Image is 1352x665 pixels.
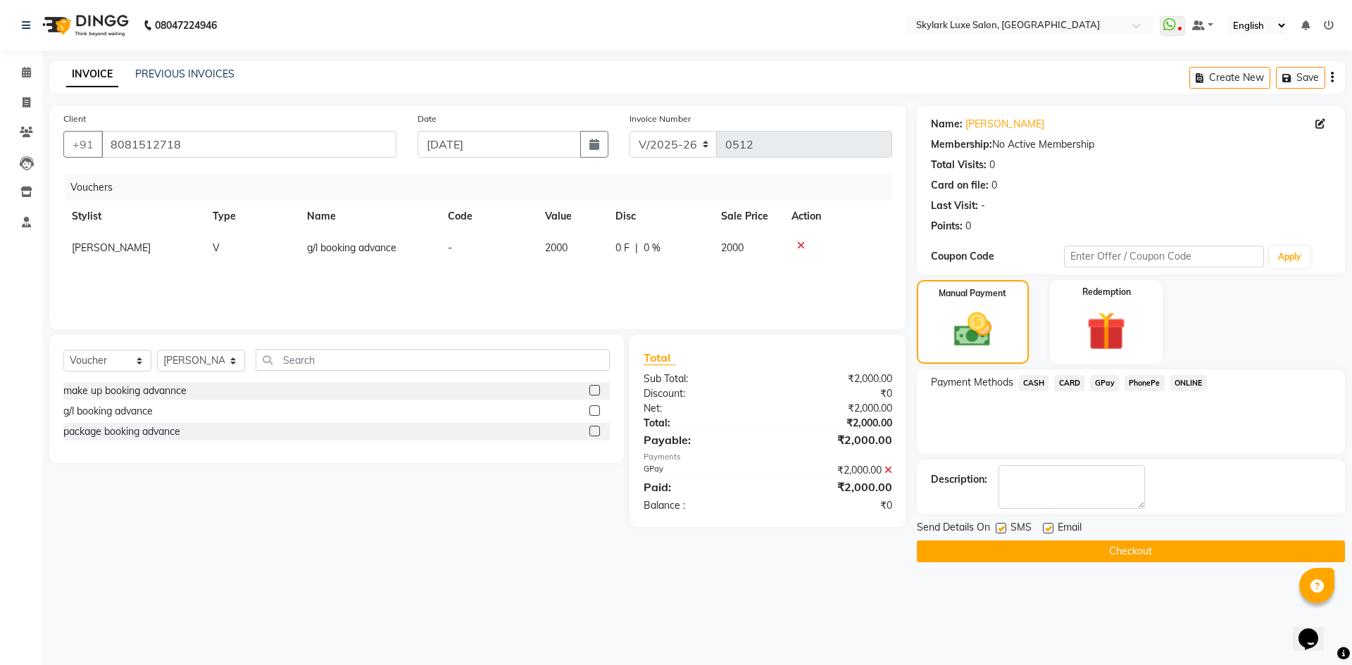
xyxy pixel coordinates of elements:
label: Invoice Number [630,113,691,125]
div: Total: [633,416,768,431]
button: Apply [1270,246,1310,267]
div: Sub Total: [633,372,768,386]
div: - [981,198,985,213]
th: Action [783,201,892,232]
div: g/l booking advance [63,404,153,419]
div: 0 [965,219,971,234]
label: Manual Payment [939,287,1006,300]
div: Points: [931,219,963,234]
span: Email [1058,520,1082,538]
span: PhonePe [1125,375,1165,391]
th: Value [537,201,607,232]
span: SMS [1010,520,1032,538]
a: [PERSON_NAME] [965,117,1044,132]
span: g/l booking advance [307,241,396,254]
input: Search [256,349,610,371]
div: Payable: [633,431,768,448]
div: Payments [644,451,892,463]
span: GPay [1090,375,1119,391]
label: Redemption [1082,286,1131,298]
div: Vouchers [65,175,903,201]
input: Search by Name/Mobile/Email/Code [101,131,396,158]
th: Disc [607,201,713,232]
label: Date [418,113,437,125]
div: ₹0 [768,498,902,513]
span: Total [644,350,676,365]
div: ₹2,000.00 [768,463,902,478]
button: Checkout [917,540,1345,562]
div: ₹2,000.00 [768,416,902,431]
span: 0 F [615,241,630,255]
div: ₹2,000.00 [768,372,902,386]
span: Send Details On [917,520,990,538]
div: ₹2,000.00 [768,479,902,495]
img: _gift.svg [1075,307,1138,355]
label: Client [63,113,86,125]
button: Create New [1189,67,1270,89]
span: CARD [1054,375,1084,391]
span: - [448,241,452,254]
input: Enter Offer / Coupon Code [1064,246,1264,267]
div: Total Visits: [931,158,987,172]
img: logo [36,6,132,45]
th: Type [204,201,299,232]
img: _cash.svg [942,308,1003,351]
div: Description: [931,472,987,487]
div: Name: [931,117,963,132]
div: ₹2,000.00 [768,431,902,448]
b: 08047224946 [155,6,217,45]
iframe: chat widget [1293,609,1338,651]
a: INVOICE [66,62,118,87]
span: Payment Methods [931,375,1013,390]
span: 2000 [545,241,568,254]
td: V [204,232,299,264]
span: [PERSON_NAME] [72,241,151,254]
div: Card on file: [931,178,989,193]
th: Stylist [63,201,204,232]
div: ₹0 [768,386,902,401]
div: Discount: [633,386,768,401]
span: ONLINE [1170,375,1207,391]
div: 0 [991,178,997,193]
span: CASH [1019,375,1049,391]
button: Save [1276,67,1325,89]
div: ₹2,000.00 [768,401,902,416]
div: 0 [989,158,995,172]
th: Code [439,201,537,232]
div: Coupon Code [931,249,1064,264]
div: GPay [633,463,768,478]
th: Name [299,201,439,232]
div: Membership: [931,137,992,152]
th: Sale Price [713,201,783,232]
div: Paid: [633,479,768,495]
div: Net: [633,401,768,416]
div: package booking advance [63,424,180,439]
span: 2000 [721,241,744,254]
div: make up booking advannce [63,384,187,398]
span: | [635,241,638,255]
div: Last Visit: [931,198,978,213]
button: +91 [63,131,103,158]
div: Balance : [633,498,768,513]
a: PREVIOUS INVOICES [135,68,234,80]
div: No Active Membership [931,137,1331,152]
span: 0 % [644,241,661,255]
